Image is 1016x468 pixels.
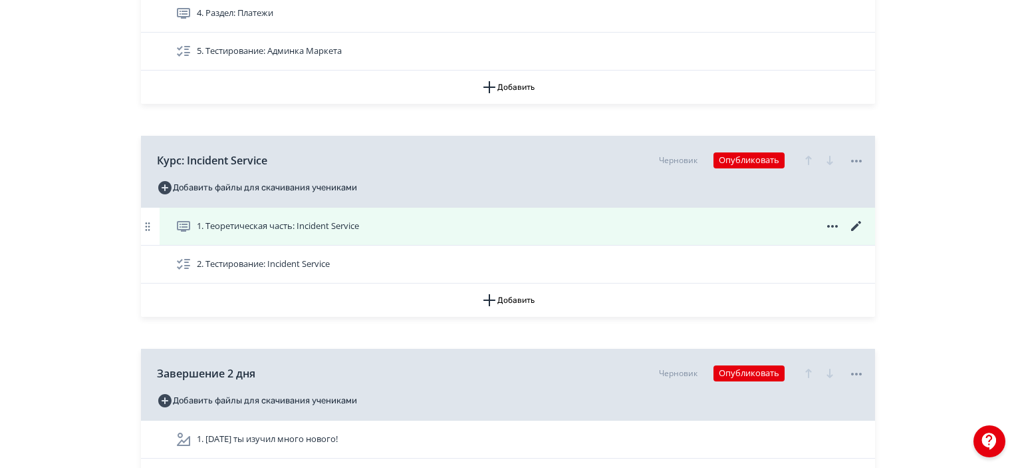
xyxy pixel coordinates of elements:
[157,365,255,381] span: Завершение 2 дня
[197,258,330,271] span: 2. Тестирование: Incident Service
[141,421,875,459] div: 1. [DATE] ты изучил много нового!
[659,367,698,379] div: Черновик
[197,7,273,20] span: 4. Раздел: Платежи
[197,220,359,233] span: 1. Теоретическая часть: Incident Service
[141,33,875,71] div: 5. Тестирование: Админка Маркета
[157,152,267,168] span: Курс: Incident Service
[659,154,698,166] div: Черновик
[197,433,338,446] span: 1. Сегодня ты изучил много нового!
[157,390,357,411] button: Добавить файлы для скачивания учениками
[157,177,357,198] button: Добавить файлы для скачивания учениками
[141,71,875,104] button: Добавить
[713,152,785,168] button: Опубликовать
[141,208,875,246] div: 1. Теоретическая часть: Incident Service
[197,45,342,58] span: 5. Тестирование: Админка Маркета
[141,284,875,317] button: Добавить
[713,365,785,381] button: Опубликовать
[141,246,875,284] div: 2. Тестирование: Incident Service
